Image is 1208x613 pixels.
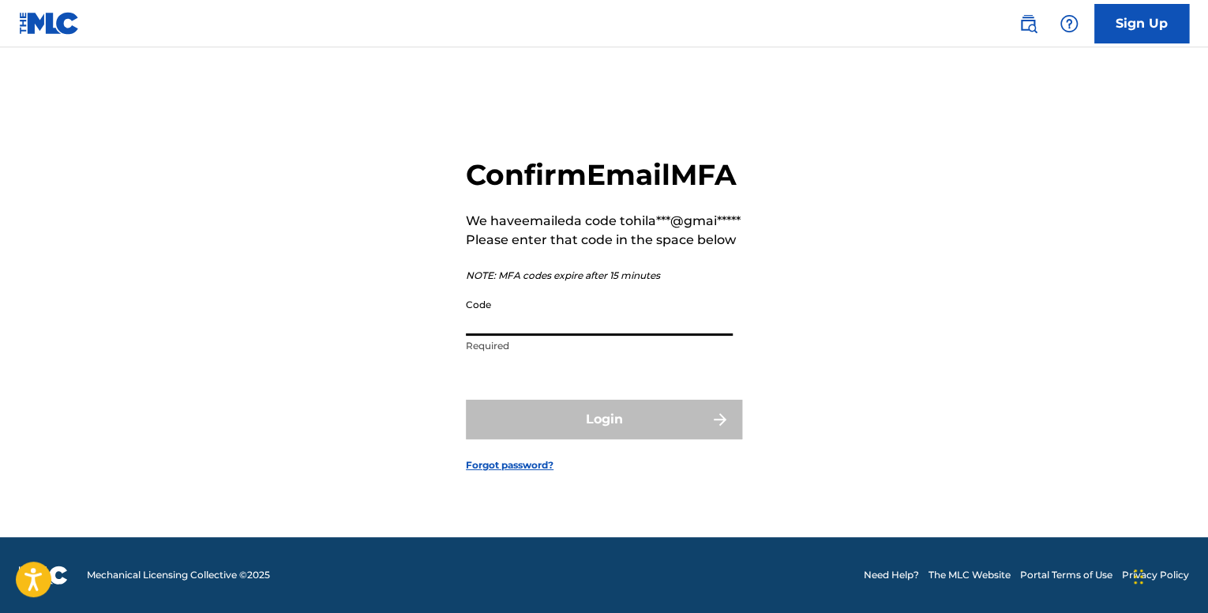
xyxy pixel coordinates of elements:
p: NOTE: MFA codes expire after 15 minutes [466,269,741,283]
img: MLC Logo [19,12,80,35]
a: Portal Terms of Use [1020,568,1112,582]
img: help [1060,14,1079,33]
p: We have emailed a code to hila***@gmai***** [466,212,741,231]
img: logo [19,566,68,585]
a: Sign Up [1094,4,1189,43]
a: Forgot password? [466,458,553,472]
div: Slepen [1134,553,1143,600]
a: Public Search [1012,8,1044,39]
a: Need Help? [864,568,919,582]
iframe: Chat Widget [1129,537,1208,613]
img: search [1019,14,1037,33]
h2: Confirm Email MFA [466,157,741,193]
div: Help [1053,8,1085,39]
p: Required [466,339,733,353]
a: Privacy Policy [1122,568,1189,582]
a: The MLC Website [929,568,1011,582]
div: Chatwidget [1129,537,1208,613]
span: Mechanical Licensing Collective © 2025 [87,568,270,582]
p: Please enter that code in the space below [466,231,741,250]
